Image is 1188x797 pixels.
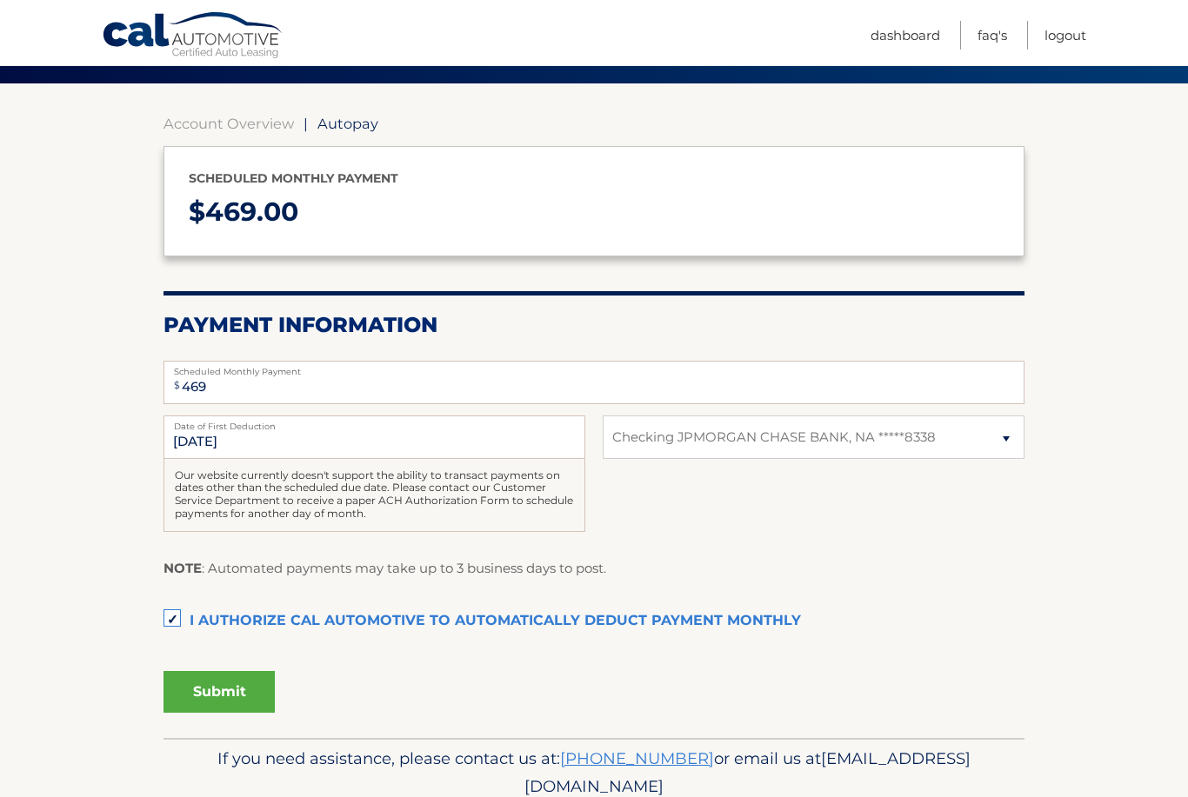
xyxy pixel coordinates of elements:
[169,366,185,405] span: $
[164,312,1024,338] h2: Payment Information
[164,459,585,532] div: Our website currently doesn't support the ability to transact payments on dates other than the sc...
[164,415,585,429] label: Date of First Deduction
[164,604,1024,639] label: I authorize cal automotive to automatically deduct payment monthly
[164,115,294,132] a: Account Overview
[102,11,284,62] a: Cal Automotive
[524,748,971,796] span: [EMAIL_ADDRESS][DOMAIN_NAME]
[189,189,999,236] p: $
[164,361,1024,404] input: Payment Amount
[560,748,714,768] a: [PHONE_NUMBER]
[164,415,585,459] input: Payment Date
[304,115,308,132] span: |
[978,21,1007,50] a: FAQ's
[164,560,202,576] strong: NOTE
[164,361,1024,375] label: Scheduled Monthly Payment
[1045,21,1086,50] a: Logout
[164,671,275,713] button: Submit
[317,115,378,132] span: Autopay
[164,557,606,580] p: : Automated payments may take up to 3 business days to post.
[189,168,999,189] p: Scheduled monthly payment
[871,21,940,50] a: Dashboard
[205,196,298,228] span: 469.00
